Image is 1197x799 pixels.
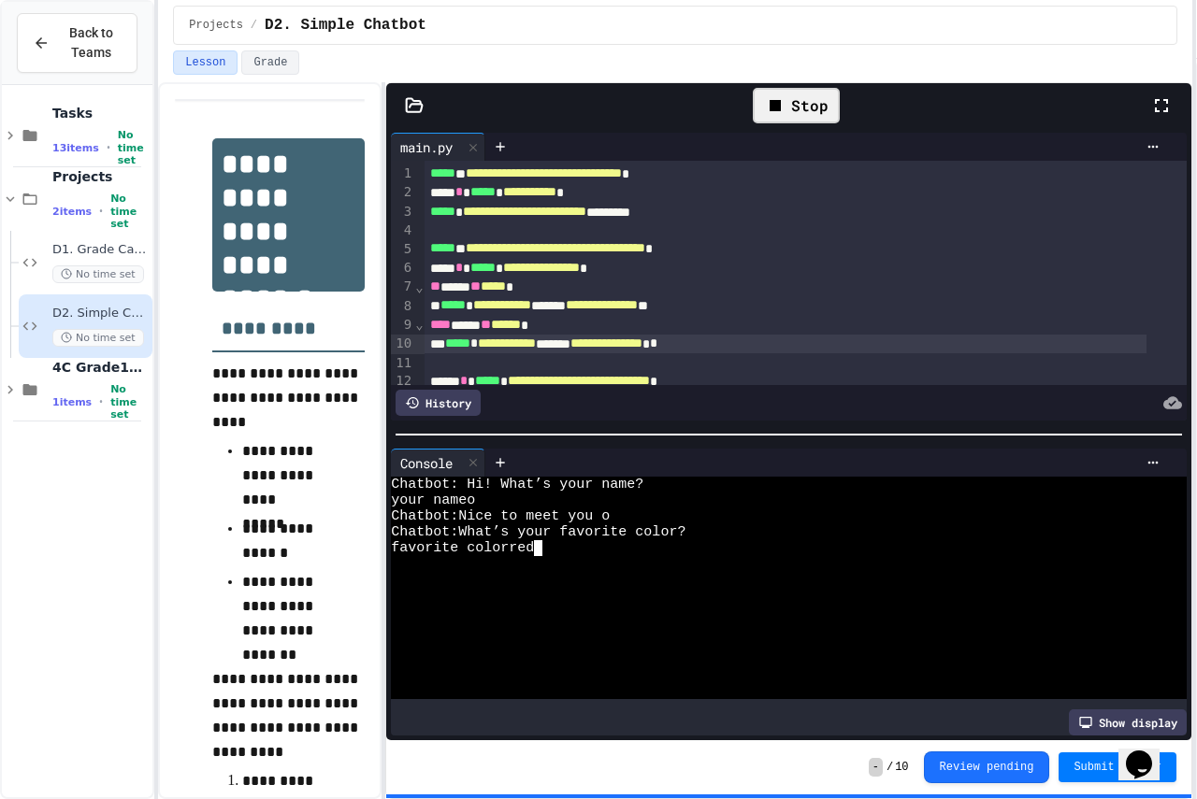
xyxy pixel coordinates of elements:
span: No time set [110,193,149,230]
div: 3 [391,203,414,221]
span: 10 [895,760,908,775]
span: - [869,758,883,777]
span: your nameo [391,492,475,508]
div: 8 [391,297,414,316]
span: • [107,140,110,155]
span: Chatbot:Nice to meet you o [391,508,610,524]
span: 13 items [52,142,99,154]
div: 1 [391,164,414,183]
span: 1 items [52,396,92,408]
div: 9 [391,316,414,335]
button: Submit Answer [1059,752,1176,782]
div: 12 [391,372,414,391]
span: Back to Teams [61,23,122,63]
div: main.py [391,137,462,157]
span: D2. Simple Chatbot [265,14,426,36]
span: favorite colorred [391,540,534,556]
span: No time set [118,129,149,166]
span: D2. Simple Chatbot [52,306,149,321]
div: Console [391,453,462,473]
span: Submit Answer [1074,760,1161,775]
button: Review pending [924,751,1050,783]
div: 7 [391,278,414,296]
div: 4 [391,221,414,240]
span: No time set [52,329,144,347]
span: D1. Grade Calculator [52,242,149,258]
span: Fold line [414,317,424,332]
div: 5 [391,240,414,259]
span: Projects [189,18,243,33]
div: 6 [391,259,414,278]
div: Console [391,449,485,477]
div: Stop [753,88,840,123]
button: Back to Teams [17,13,137,73]
div: History [396,390,481,416]
span: Fold line [414,279,424,294]
button: Lesson [173,50,238,75]
div: 2 [391,183,414,202]
span: Chatbot: Hi! What’s your name? [391,477,643,492]
span: / [251,18,257,33]
span: Projects [52,168,149,185]
span: No time set [52,265,144,283]
span: 2 items [52,206,92,218]
span: Chatbot:What’s your favorite color? [391,524,685,540]
iframe: chat widget [1118,724,1178,780]
span: No time set [110,383,149,421]
div: 11 [391,354,414,373]
span: 4C Grade12s ONLY [52,359,149,376]
div: Show display [1069,709,1187,735]
span: • [99,394,103,409]
span: Tasks [52,105,149,121]
div: main.py [391,133,485,161]
div: 10 [391,335,414,353]
button: Grade [241,50,299,75]
span: • [99,204,103,219]
span: / [887,760,893,775]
